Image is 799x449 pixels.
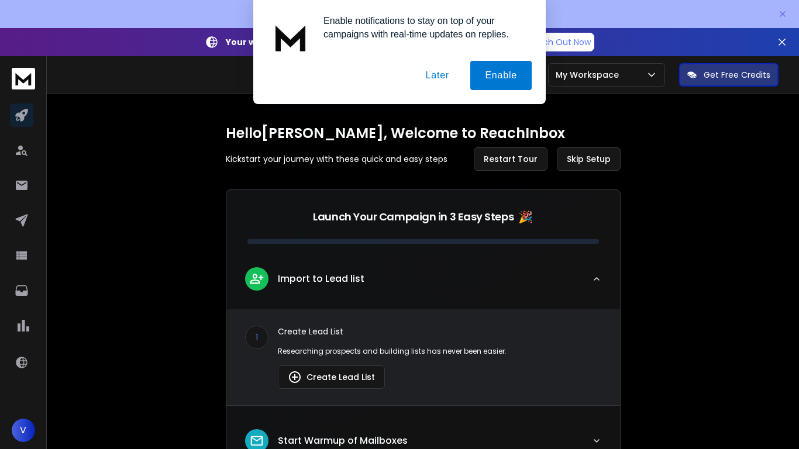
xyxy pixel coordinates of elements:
[226,153,447,165] p: Kickstart your journey with these quick and easy steps
[567,153,611,165] span: Skip Setup
[278,365,385,389] button: Create Lead List
[278,272,364,286] p: Import to Lead list
[470,61,532,90] button: Enable
[267,14,314,61] img: notification icon
[249,433,264,448] img: lead
[518,209,533,225] span: 🎉
[226,124,621,143] h1: Hello [PERSON_NAME] , Welcome to ReachInbox
[278,326,601,337] p: Create Lead List
[245,326,268,349] div: 1
[12,419,35,442] button: V
[411,61,463,90] button: Later
[314,14,532,41] div: Enable notifications to stay on top of your campaigns with real-time updates on replies.
[278,347,601,356] p: Researching prospects and building lists has never been easier.
[557,147,621,171] button: Skip Setup
[226,309,620,405] div: leadImport to Lead list
[278,434,408,448] p: Start Warmup of Mailboxes
[226,258,620,309] button: leadImport to Lead list
[474,147,547,171] button: Restart Tour
[249,271,264,286] img: lead
[288,370,302,384] img: lead
[313,209,514,225] p: Launch Your Campaign in 3 Easy Steps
